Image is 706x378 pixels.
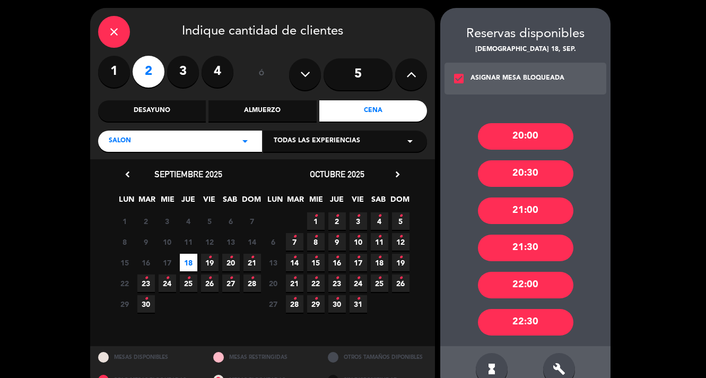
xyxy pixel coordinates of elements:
i: • [229,249,233,266]
span: 13 [222,233,240,251]
span: MIE [159,193,177,211]
label: 4 [202,56,233,88]
span: 28 [286,295,303,313]
span: LUN [118,193,135,211]
i: • [187,270,190,287]
span: VIE [349,193,367,211]
span: 26 [201,274,219,292]
span: 24 [350,274,367,292]
label: 1 [98,56,130,88]
div: [DEMOGRAPHIC_DATA] 18, sep. [440,45,611,55]
span: 18 [180,254,197,271]
span: 24 [159,274,176,292]
div: ó [244,56,278,93]
span: MIE [308,193,325,211]
span: 11 [180,233,197,251]
span: 9 [137,233,155,251]
div: OTROS TAMAÑOS DIPONIBLES [320,346,435,369]
span: 10 [350,233,367,251]
span: 5 [201,212,219,230]
span: 30 [328,295,346,313]
i: close [108,25,120,38]
span: 1 [307,212,325,230]
span: 29 [307,295,325,313]
span: Salon [109,136,131,147]
i: hourglass_full [485,363,498,375]
div: MESAS DISPONIBLES [90,346,205,369]
span: 21 [286,274,303,292]
span: 3 [350,212,367,230]
span: 29 [116,295,134,313]
span: 8 [116,233,134,251]
span: 25 [180,274,197,292]
span: 13 [265,254,282,271]
span: 10 [159,233,176,251]
span: octubre 2025 [310,169,364,179]
div: 21:30 [478,235,573,261]
div: Almuerzo [208,100,316,122]
span: 19 [201,254,219,271]
div: 22:30 [478,309,573,336]
span: 22 [116,274,134,292]
i: • [335,249,339,266]
div: 22:00 [478,272,573,298]
span: 5 [392,212,409,230]
span: 17 [350,254,367,271]
span: SAB [221,193,239,211]
span: JUE [328,193,346,211]
i: arrow_drop_down [404,135,416,148]
span: 12 [392,233,409,251]
span: DOM [390,193,408,211]
span: 17 [159,254,176,271]
div: ASIGNAR MESA BLOQUEADA [470,73,564,84]
i: • [378,270,381,287]
i: • [208,249,212,266]
i: • [378,208,381,225]
i: chevron_right [392,169,403,180]
span: 14 [286,254,303,271]
span: 2 [137,212,155,230]
span: JUE [180,193,197,211]
i: • [378,249,381,266]
i: • [144,290,148,307]
span: 21 [243,254,261,271]
span: DOM [242,193,259,211]
i: • [165,270,169,287]
i: • [356,228,360,245]
div: 21:00 [478,197,573,224]
i: • [314,249,318,266]
span: 30 [137,295,155,313]
span: 14 [243,233,261,251]
span: 20 [222,254,240,271]
span: 15 [116,254,134,271]
i: • [356,270,360,287]
span: 19 [392,254,409,271]
span: 9 [328,233,346,251]
span: 25 [371,274,388,292]
span: 20 [265,274,282,292]
span: 6 [222,212,240,230]
i: • [335,270,339,287]
span: 3 [159,212,176,230]
i: • [229,270,233,287]
i: chevron_left [122,169,133,180]
span: 4 [180,212,197,230]
i: • [144,270,148,287]
i: • [314,270,318,287]
i: • [293,270,297,287]
div: Indique cantidad de clientes [98,16,427,48]
i: • [293,249,297,266]
span: 4 [371,212,388,230]
label: 2 [133,56,164,88]
i: • [250,249,254,266]
span: 23 [328,274,346,292]
span: 8 [307,233,325,251]
span: 7 [286,233,303,251]
span: septiembre 2025 [154,169,222,179]
span: 6 [265,233,282,251]
span: MAR [138,193,156,211]
span: 27 [222,274,240,292]
div: Desayuno [98,100,206,122]
span: 27 [265,295,282,313]
i: • [314,228,318,245]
